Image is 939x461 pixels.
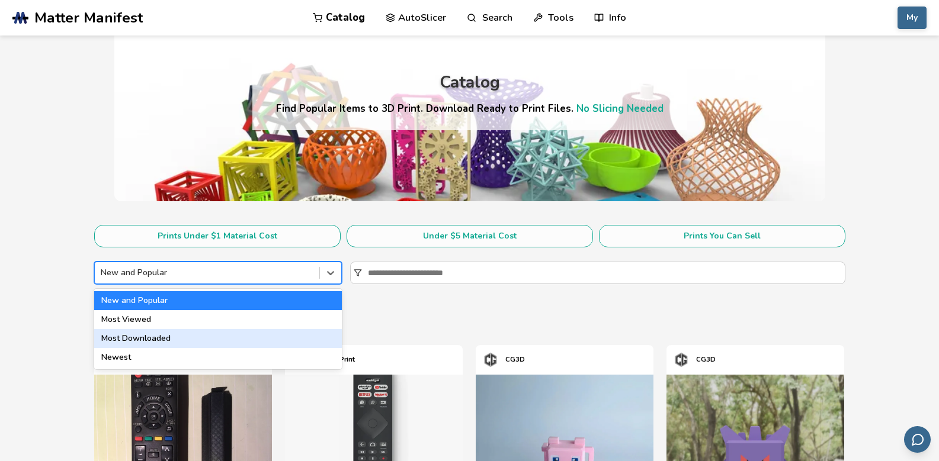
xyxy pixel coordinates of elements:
a: No Slicing Needed [576,102,664,115]
h4: Find Popular Items to 3D Print. Download Ready to Print Files. [276,102,664,115]
div: New and Popular [94,291,342,310]
img: CG3D's profile [672,351,690,369]
span: Matter Manifest [34,9,143,26]
div: Most Downloaded [94,329,342,348]
button: Under $5 Material Cost [347,225,593,247]
input: New and PopularNew and PopularMost ViewedMost DownloadedNewest [101,268,103,278]
div: Catalog [440,73,500,92]
button: My [898,7,927,29]
button: Prints You Can Sell [599,225,845,247]
div: Most Viewed [94,310,342,329]
a: CG3D's profileCG3D [666,345,722,375]
a: CG3D's profileCG3D [476,345,531,375]
button: Prints Under $1 Material Cost [94,225,341,247]
p: CG3D [505,353,525,366]
p: CG3D [696,353,716,366]
button: Send feedback via email [904,426,931,453]
div: Newest [94,348,342,367]
img: CG3D's profile [482,351,499,369]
